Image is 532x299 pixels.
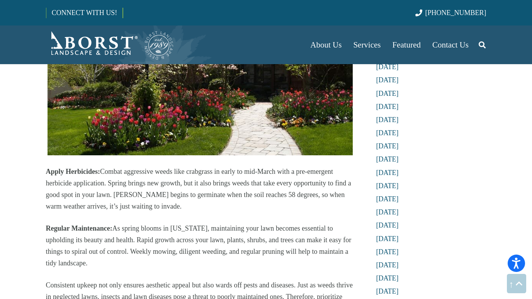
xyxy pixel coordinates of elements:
a: [DATE] [376,155,399,163]
span: Services [353,40,381,49]
a: [DATE] [376,182,399,190]
strong: Apply Herbicides: [46,168,100,175]
a: [DATE] [376,129,399,137]
a: [DATE] [376,248,399,256]
a: [DATE] [376,103,399,110]
img: lawn [48,51,353,155]
a: [DATE] [376,261,399,269]
a: [DATE] [376,90,399,97]
a: [DATE] [376,116,399,124]
a: [DATE] [376,195,399,203]
a: CONNECT WITH US! [46,3,122,22]
a: [DATE] [376,221,399,229]
a: Services [347,25,386,64]
a: [DATE] [376,274,399,282]
a: [DATE] [376,63,399,71]
a: [DATE] [376,142,399,150]
span: [PHONE_NUMBER] [425,9,486,17]
a: [DATE] [376,235,399,243]
p: As spring blooms in [US_STATE], maintaining your lawn becomes essential to upholding its beauty a... [46,223,354,269]
a: [DATE] [376,169,399,177]
a: [DATE] [376,287,399,295]
a: [PHONE_NUMBER] [415,9,486,17]
span: About Us [310,40,342,49]
a: Search [474,35,490,54]
a: About Us [304,25,347,64]
span: Contact Us [432,40,469,49]
a: [DATE] [376,208,399,216]
a: [DATE] [376,76,399,84]
strong: Regular Maintenance: [46,224,112,232]
span: Featured [393,40,421,49]
a: Contact Us [427,25,474,64]
a: Borst-Logo [46,29,174,60]
p: Combat aggressive weeds like crabgrass in early to mid-March with a pre-emergent herbicide applic... [46,166,354,212]
a: Back to top [507,274,526,293]
a: Featured [387,25,427,64]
